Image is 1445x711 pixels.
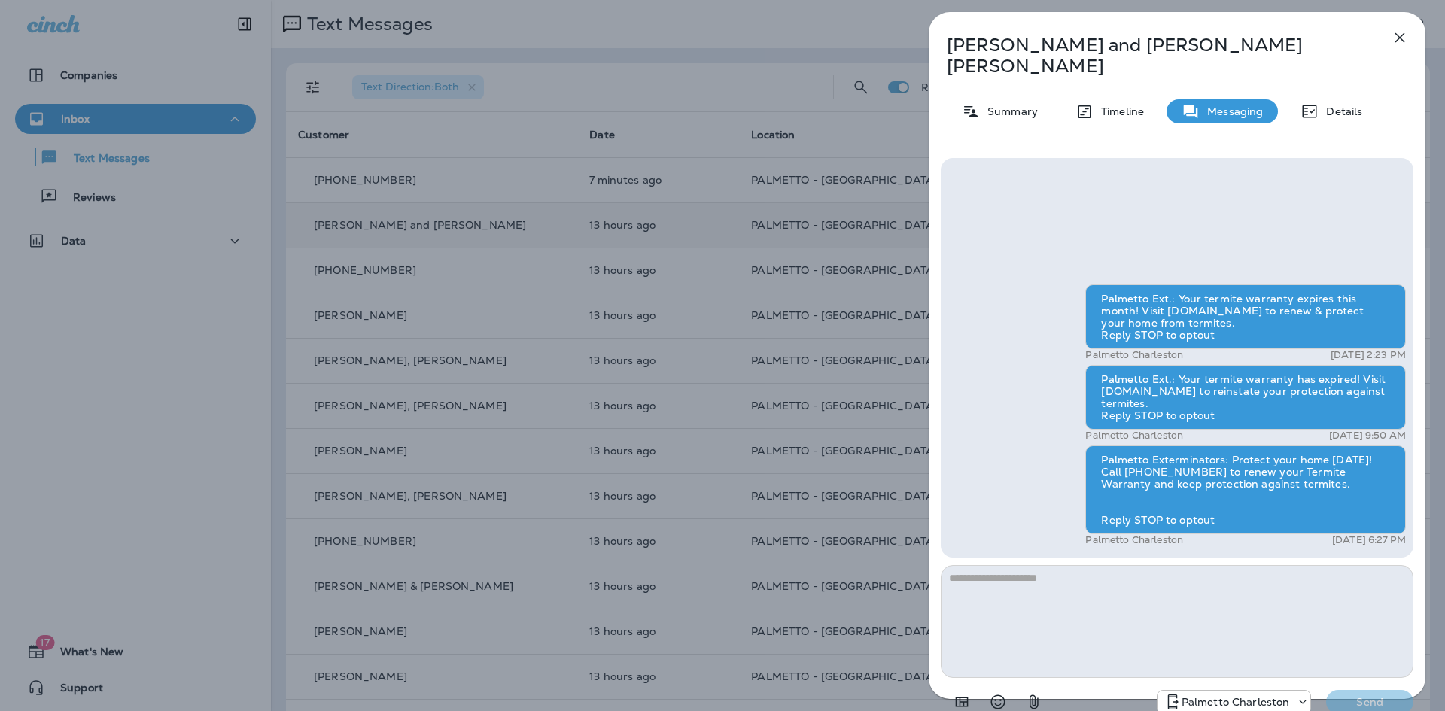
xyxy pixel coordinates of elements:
p: [DATE] 2:23 PM [1331,349,1406,361]
p: [DATE] 9:50 AM [1329,430,1406,442]
div: +1 (843) 277-8322 [1158,693,1311,711]
p: Palmetto Charleston [1182,696,1290,708]
p: [DATE] 6:27 PM [1332,534,1406,546]
div: Palmetto Exterminators: Protect your home [DATE]! Call [PHONE_NUMBER] to renew your Termite Warra... [1085,445,1406,534]
p: Summary [980,105,1038,117]
p: Timeline [1094,105,1144,117]
p: Palmetto Charleston [1085,349,1183,361]
p: Palmetto Charleston [1085,534,1183,546]
p: Messaging [1200,105,1263,117]
div: Palmetto Ext.: Your termite warranty has expired! Visit [DOMAIN_NAME] to reinstate your protectio... [1085,365,1406,430]
div: Palmetto Ext.: Your termite warranty expires this month! Visit [DOMAIN_NAME] to renew & protect y... [1085,284,1406,349]
p: Palmetto Charleston [1085,430,1183,442]
p: [PERSON_NAME] and [PERSON_NAME] [PERSON_NAME] [947,35,1358,77]
p: Details [1319,105,1362,117]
